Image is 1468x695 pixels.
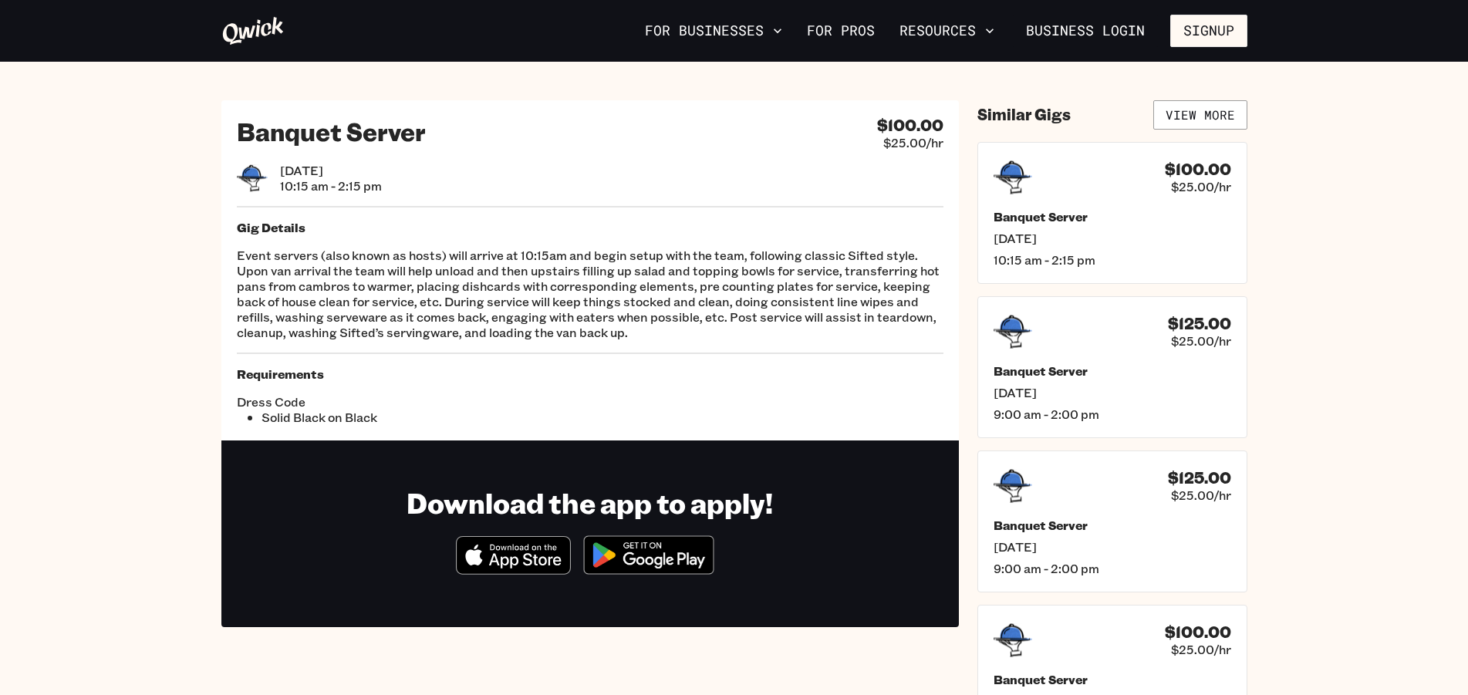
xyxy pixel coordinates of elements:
[994,252,1231,268] span: 10:15 am - 2:15 pm
[994,539,1231,555] span: [DATE]
[1165,160,1231,179] h4: $100.00
[977,142,1247,284] a: $100.00$25.00/hrBanquet Server[DATE]10:15 am - 2:15 pm
[994,518,1231,533] h5: Banquet Server
[1171,488,1231,503] span: $25.00/hr
[237,394,590,410] span: Dress Code
[801,18,881,44] a: For Pros
[407,485,773,520] h1: Download the app to apply!
[1013,15,1158,47] a: Business Login
[574,526,724,584] img: Get it on Google Play
[994,209,1231,224] h5: Banquet Server
[1153,100,1247,130] a: View More
[994,231,1231,246] span: [DATE]
[237,248,943,340] p: Event servers (also known as hosts) will arrive at 10:15am and begin setup with the team, followi...
[994,363,1231,379] h5: Banquet Server
[893,18,1001,44] button: Resources
[262,410,590,425] li: Solid Black on Black
[639,18,788,44] button: For Businesses
[280,178,382,194] span: 10:15 am - 2:15 pm
[1165,622,1231,642] h4: $100.00
[977,105,1071,124] h4: Similar Gigs
[1168,468,1231,488] h4: $125.00
[237,366,943,382] h5: Requirements
[883,135,943,150] span: $25.00/hr
[237,220,943,235] h5: Gig Details
[977,296,1247,438] a: $125.00$25.00/hrBanquet Server[DATE]9:00 am - 2:00 pm
[1171,179,1231,194] span: $25.00/hr
[994,672,1231,687] h5: Banquet Server
[1168,314,1231,333] h4: $125.00
[280,163,382,178] span: [DATE]
[994,561,1231,576] span: 9:00 am - 2:00 pm
[1171,642,1231,657] span: $25.00/hr
[456,562,572,578] a: Download on the App Store
[994,385,1231,400] span: [DATE]
[1170,15,1247,47] button: Signup
[977,450,1247,592] a: $125.00$25.00/hrBanquet Server[DATE]9:00 am - 2:00 pm
[1171,333,1231,349] span: $25.00/hr
[994,407,1231,422] span: 9:00 am - 2:00 pm
[877,116,943,135] h4: $100.00
[237,116,426,147] h2: Banquet Server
